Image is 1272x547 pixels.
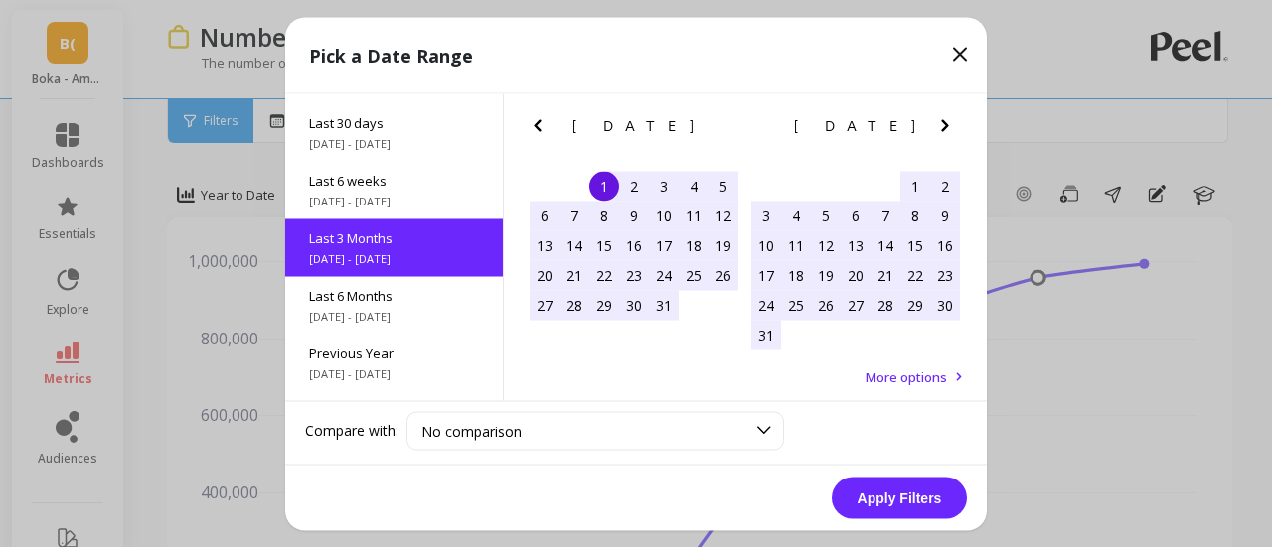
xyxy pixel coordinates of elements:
[900,290,930,320] div: Choose Friday, August 29th, 2025
[649,290,679,320] div: Choose Thursday, July 31st, 2025
[526,113,557,145] button: Previous Month
[589,290,619,320] div: Choose Tuesday, July 29th, 2025
[309,41,473,68] p: Pick a Date Range
[559,201,589,230] div: Choose Monday, July 7th, 2025
[649,171,679,201] div: Choose Thursday, July 3rd, 2025
[572,117,697,133] span: [DATE]
[589,201,619,230] div: Choose Tuesday, July 8th, 2025
[619,260,649,290] div: Choose Wednesday, July 23rd, 2025
[751,320,781,349] div: Choose Sunday, August 31st, 2025
[709,201,738,230] div: Choose Saturday, July 12th, 2025
[930,201,960,230] div: Choose Saturday, August 9th, 2025
[559,230,589,260] div: Choose Monday, July 14th, 2025
[811,260,841,290] div: Choose Tuesday, August 19th, 2025
[781,260,811,290] div: Choose Monday, August 18th, 2025
[619,171,649,201] div: Choose Wednesday, July 2nd, 2025
[900,230,930,260] div: Choose Friday, August 15th, 2025
[751,260,781,290] div: Choose Sunday, August 17th, 2025
[619,290,649,320] div: Choose Wednesday, July 30th, 2025
[841,260,871,290] div: Choose Wednesday, August 20th, 2025
[421,421,522,440] span: No comparison
[589,230,619,260] div: Choose Tuesday, July 15th, 2025
[309,308,479,324] span: [DATE] - [DATE]
[649,201,679,230] div: Choose Thursday, July 10th, 2025
[781,230,811,260] div: Choose Monday, August 11th, 2025
[811,201,841,230] div: Choose Tuesday, August 5th, 2025
[559,260,589,290] div: Choose Monday, July 21st, 2025
[679,230,709,260] div: Choose Friday, July 18th, 2025
[832,477,967,518] button: Apply Filters
[709,230,738,260] div: Choose Saturday, July 19th, 2025
[589,171,619,201] div: Choose Tuesday, July 1st, 2025
[309,113,479,131] span: Last 30 days
[751,290,781,320] div: Choose Sunday, August 24th, 2025
[619,230,649,260] div: Choose Wednesday, July 16th, 2025
[930,230,960,260] div: Choose Saturday, August 16th, 2025
[747,113,779,145] button: Previous Month
[679,260,709,290] div: Choose Friday, July 25th, 2025
[751,171,960,349] div: month 2025-08
[309,365,479,381] span: [DATE] - [DATE]
[871,201,900,230] div: Choose Thursday, August 7th, 2025
[930,260,960,290] div: Choose Saturday, August 23rd, 2025
[649,230,679,260] div: Choose Thursday, July 17th, 2025
[559,290,589,320] div: Choose Monday, July 28th, 2025
[781,290,811,320] div: Choose Monday, August 25th, 2025
[871,230,900,260] div: Choose Thursday, August 14th, 2025
[589,260,619,290] div: Choose Tuesday, July 22nd, 2025
[309,250,479,266] span: [DATE] - [DATE]
[811,290,841,320] div: Choose Tuesday, August 26th, 2025
[309,171,479,189] span: Last 6 weeks
[530,260,559,290] div: Choose Sunday, July 20th, 2025
[781,201,811,230] div: Choose Monday, August 4th, 2025
[794,117,918,133] span: [DATE]
[900,260,930,290] div: Choose Friday, August 22nd, 2025
[679,171,709,201] div: Choose Friday, July 4th, 2025
[841,201,871,230] div: Choose Wednesday, August 6th, 2025
[530,171,738,320] div: month 2025-07
[811,230,841,260] div: Choose Tuesday, August 12th, 2025
[679,201,709,230] div: Choose Friday, July 11th, 2025
[871,260,900,290] div: Choose Thursday, August 21st, 2025
[309,228,479,246] span: Last 3 Months
[930,171,960,201] div: Choose Saturday, August 2nd, 2025
[309,343,479,361] span: Previous Year
[619,201,649,230] div: Choose Wednesday, July 9th, 2025
[305,421,398,441] label: Compare with:
[530,290,559,320] div: Choose Sunday, July 27th, 2025
[712,113,743,145] button: Next Month
[309,135,479,151] span: [DATE] - [DATE]
[309,193,479,208] span: [DATE] - [DATE]
[530,230,559,260] div: Choose Sunday, July 13th, 2025
[751,230,781,260] div: Choose Sunday, August 10th, 2025
[709,260,738,290] div: Choose Saturday, July 26th, 2025
[751,201,781,230] div: Choose Sunday, August 3rd, 2025
[709,171,738,201] div: Choose Saturday, July 5th, 2025
[530,201,559,230] div: Choose Sunday, July 6th, 2025
[866,367,947,385] span: More options
[900,201,930,230] div: Choose Friday, August 8th, 2025
[933,113,965,145] button: Next Month
[900,171,930,201] div: Choose Friday, August 1st, 2025
[871,290,900,320] div: Choose Thursday, August 28th, 2025
[841,230,871,260] div: Choose Wednesday, August 13th, 2025
[649,260,679,290] div: Choose Thursday, July 24th, 2025
[930,290,960,320] div: Choose Saturday, August 30th, 2025
[841,290,871,320] div: Choose Wednesday, August 27th, 2025
[309,286,479,304] span: Last 6 Months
